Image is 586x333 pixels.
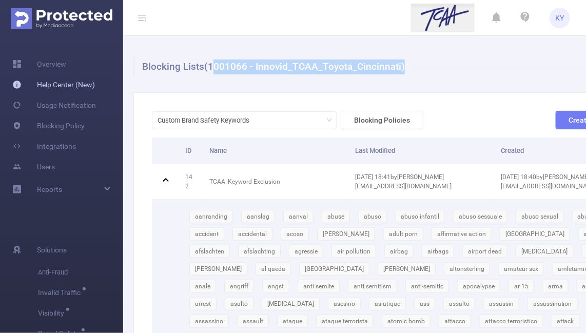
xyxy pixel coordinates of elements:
[449,300,470,307] span: assalto
[195,248,224,255] span: afslachten
[38,262,123,283] span: Anti-Fraud
[267,300,314,307] span: [MEDICAL_DATA]
[427,248,448,255] span: airbags
[210,147,227,154] span: Name
[533,300,572,307] span: assassination
[158,112,257,129] div: Custom Brand Safety Keywords
[322,318,368,325] span: ataque terrorista
[489,300,514,307] span: assassin
[521,213,558,220] span: abuso sexual
[364,213,381,220] span: abuso
[202,164,348,200] td: TCAA_Keyword Exclusion
[195,265,242,272] span: [PERSON_NAME]
[505,230,564,238] span: [GEOGRAPHIC_DATA]
[195,213,227,220] span: aanranding
[12,54,66,74] a: Overview
[37,185,62,193] span: Reports
[468,248,502,255] span: airport dead
[337,248,370,255] span: air pollution
[401,213,439,220] span: abuso infantil
[12,74,95,95] a: Help Center (New)
[195,300,211,307] span: arrest
[557,318,574,325] span: attack
[341,111,423,129] button: Blocking Policies
[38,309,68,317] span: Visibility
[420,300,429,307] span: ass
[389,230,418,238] span: adult porn
[450,265,484,272] span: altonsterling
[12,115,85,136] a: Blocking Policy
[444,318,465,325] span: attacco
[556,8,564,28] span: KY
[37,240,67,260] span: Solutions
[247,213,269,220] span: aanslag
[323,230,369,238] span: [PERSON_NAME]
[12,95,96,115] a: Usage Notification
[334,300,355,307] span: asesino
[37,179,62,200] a: Reports
[387,318,425,325] span: atomic bomb
[354,283,392,290] span: anti semitism
[244,248,275,255] span: afslachting
[356,173,452,190] span: [DATE] 18:41 by [PERSON_NAME][EMAIL_ADDRESS][DOMAIN_NAME]
[243,318,263,325] span: assault
[286,230,303,238] span: acoso
[11,8,112,29] img: Protected Media
[548,283,563,290] span: arma
[514,283,529,290] span: ar 15
[303,283,334,290] span: anti semite
[390,248,408,255] span: airbag
[327,213,344,220] span: abuse
[326,117,333,124] i: icon: down
[261,265,285,272] span: al qaeda
[295,248,318,255] span: agressie
[504,265,538,272] span: amateur sex
[185,147,191,154] span: ID
[238,230,267,238] span: accidental
[12,156,55,177] a: Users
[289,213,308,220] span: aanval
[195,318,223,325] span: assassino
[463,283,495,290] span: apocalypse
[383,265,430,272] span: [PERSON_NAME]
[485,318,537,325] span: attacco terroristico
[337,116,423,124] a: Blocking Policies
[268,283,284,290] span: angst
[305,265,364,272] span: [GEOGRAPHIC_DATA]
[12,136,76,156] a: Integrations
[411,283,443,290] span: anti-semitic
[437,230,486,238] span: affirmative action
[521,248,568,255] span: [MEDICAL_DATA]
[195,283,210,290] span: anale
[375,300,400,307] span: asiatique
[459,213,502,220] span: abuso sessuale
[230,283,248,290] span: angriff
[195,230,219,238] span: accident
[356,147,396,154] span: Last Modified
[501,147,524,154] span: Created
[38,289,84,296] span: Invalid Traffic
[178,164,202,200] td: 142
[283,318,302,325] span: ataque
[230,300,248,307] span: asalto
